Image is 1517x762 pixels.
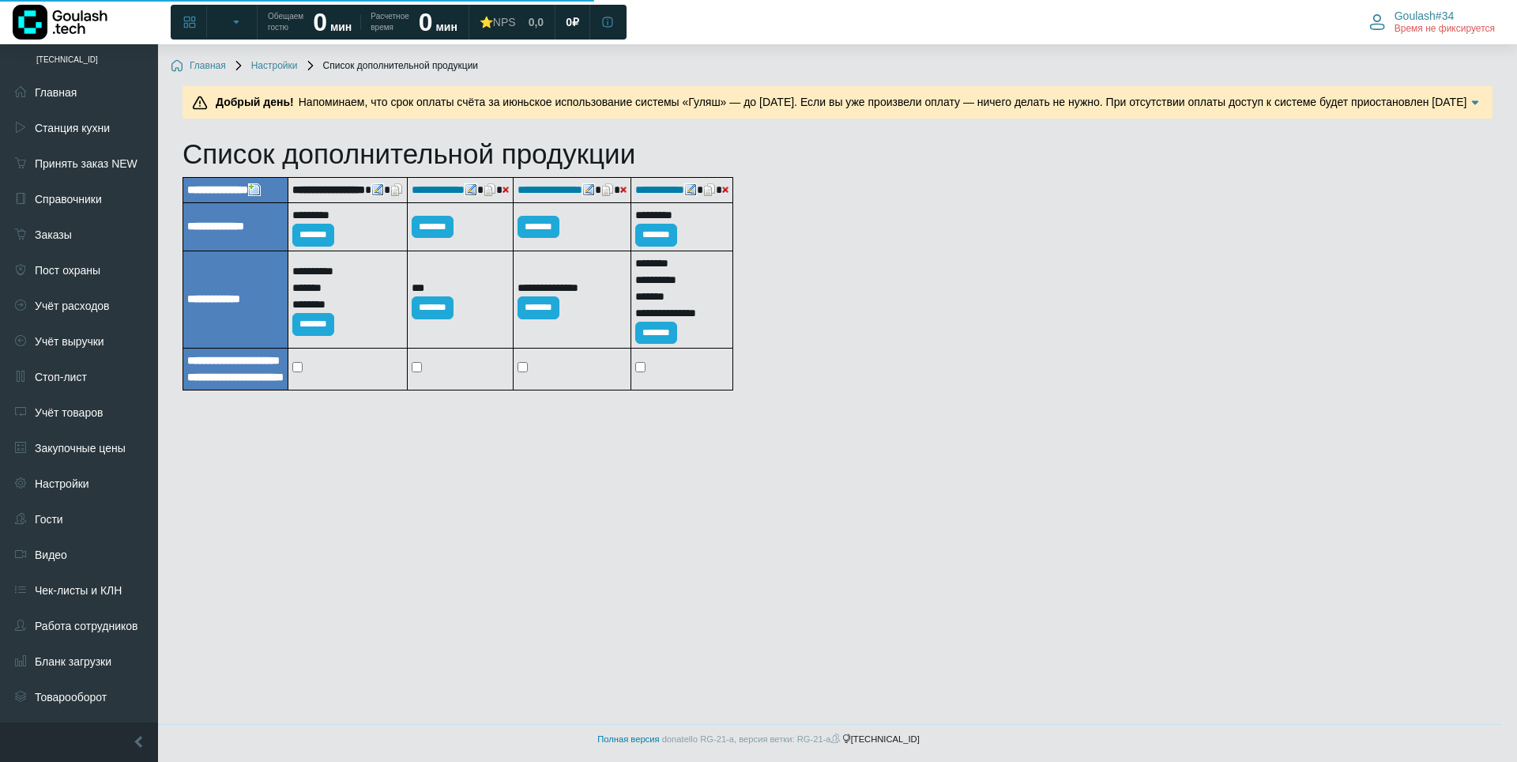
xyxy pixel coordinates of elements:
[171,60,226,73] a: Главная
[435,21,457,33] span: мин
[211,96,1466,125] span: Напоминаем, что срок оплаты счёта за июньское использование системы «Гуляш» — до [DATE]. Если вы ...
[597,734,659,744] a: Полная версия
[268,11,303,33] span: Обещаем гостю
[419,8,433,36] strong: 0
[493,16,516,28] span: NPS
[371,11,408,33] span: Расчетное время
[13,5,107,40] img: Логотип компании Goulash.tech
[1467,95,1483,111] img: Подробнее
[216,96,294,108] b: Добрый день!
[1395,23,1495,36] span: Время не фиксируется
[313,8,327,36] strong: 0
[183,138,1159,171] h1: Список дополнительной продукции
[192,95,208,111] img: Предупреждение
[258,8,467,36] a: Обещаем гостю 0 мин Расчетное время 0 мин
[556,8,589,36] a: 0 ₽
[1360,6,1504,39] button: Goulash#34 Время не фиксируется
[232,60,298,73] a: Настройки
[480,15,516,29] div: ⭐
[304,60,479,73] span: Список дополнительной продукции
[572,15,579,29] span: ₽
[529,15,544,29] span: 0,0
[470,8,553,36] a: ⭐NPS 0,0
[16,724,1501,754] footer: [TECHNICAL_ID]
[330,21,352,33] span: мин
[566,15,572,29] span: 0
[662,734,842,744] span: donatello RG-21-a, версия ветки: RG-21-a
[1395,9,1455,23] span: Goulash#34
